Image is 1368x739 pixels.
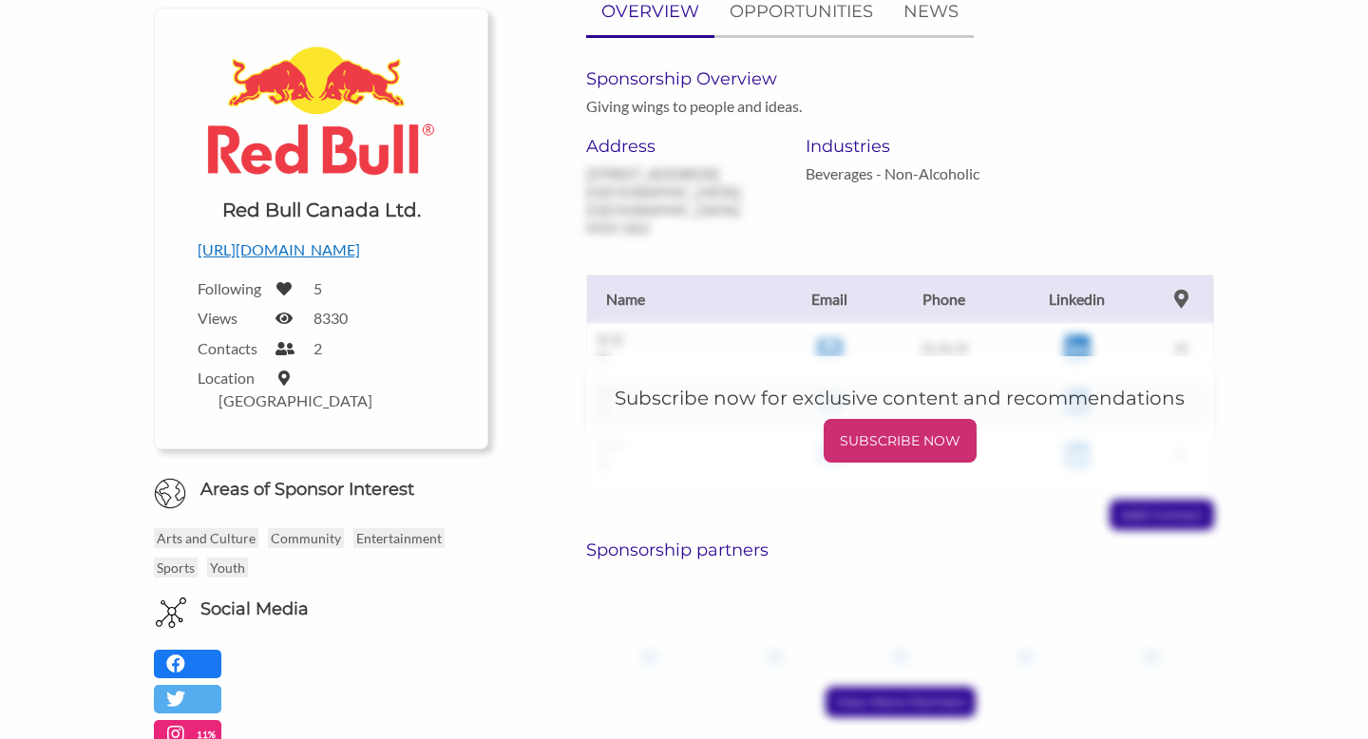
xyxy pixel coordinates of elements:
[313,279,322,297] label: 5
[1006,275,1149,323] th: Linkedin
[586,97,802,115] p: Giving wings to people and ideas.
[140,478,503,502] h6: Areas of Sponsor Interest
[154,558,198,578] p: Sports
[313,339,322,357] label: 2
[777,275,883,323] th: Email
[156,597,186,628] img: Social Media Icon
[154,528,258,548] p: Arts and Culture
[587,275,777,323] th: Name
[586,136,776,157] h6: Address
[198,237,445,262] p: [URL][DOMAIN_NAME]
[198,279,264,297] label: Following
[198,369,264,387] label: Location
[218,391,372,409] label: [GEOGRAPHIC_DATA]
[806,164,996,182] p: Beverages - Non-Alcoholic
[313,309,348,327] label: 8330
[268,528,344,548] p: Community
[207,558,248,578] p: Youth
[200,597,309,621] h6: Social Media
[198,339,264,357] label: Contacts
[831,426,969,455] p: SUBSCRIBE NOW
[353,528,445,548] p: Entertainment
[586,540,1213,560] h6: Sponsorship partners
[198,37,445,182] img: Red Bull Logo
[883,275,1006,323] th: Phone
[615,385,1185,411] h5: Subscribe now for exclusive content and recommendations
[586,68,1213,89] h6: Sponsorship Overview
[154,478,186,510] img: Globe Icon
[222,197,421,223] h1: Red Bull Canada Ltd.
[198,309,264,327] label: Views
[615,419,1185,463] a: SUBSCRIBE NOW
[806,136,996,157] h6: Industries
